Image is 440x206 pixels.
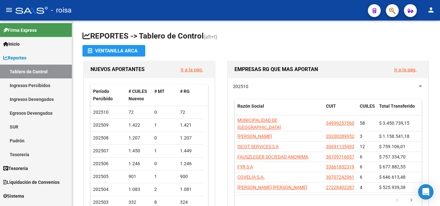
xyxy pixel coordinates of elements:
span: 202504 [93,187,109,192]
div: 0 [154,134,175,142]
div: 1.246 [180,160,201,167]
div: 72 [180,109,201,116]
span: Total Transferido [379,103,415,109]
span: [PERSON_NAME] [PERSON_NAME] [237,185,307,190]
datatable-header-cell: # RG [177,85,203,106]
div: 1.422 [129,121,149,129]
span: # CUILES Nuevos [129,89,147,101]
span: Tesorería [3,165,28,172]
span: 20200289952 [326,134,354,139]
div: 1.246 [129,160,149,167]
span: 202510 [233,84,248,89]
span: ISCOT SERVICES S A [237,144,279,149]
span: 33661852319 [326,164,354,169]
span: 6 [360,164,362,169]
span: Firma Express [3,27,37,34]
div: 1.207 [129,134,149,142]
span: 30691135493 [326,144,354,149]
span: [PERSON_NAME] [237,134,272,139]
span: $ 759.106,01 [379,144,406,149]
button: Ir a la pág. [176,64,208,76]
datatable-header-cell: # MT [152,85,177,106]
span: 27228402287 [326,185,354,190]
span: 3 [360,134,362,139]
span: (alt+t) [204,34,217,40]
div: 1.449 [180,147,201,155]
datatable-header-cell: Período Percibido [91,85,126,106]
span: CUILES [360,103,375,109]
span: FAUSZLEGER SOCIEDAD ANONIMA [237,154,308,159]
span: Período Percibido [93,89,113,101]
button: Ventanilla ARCA [82,45,145,57]
div: 1.207 [180,134,201,142]
div: 0 [154,109,175,116]
div: 1.450 [129,147,149,155]
span: 6 [360,175,362,180]
button: Ir a la pág. [389,64,422,76]
span: $ 3.450.739,15 [379,121,409,126]
datatable-header-cell: # CUILES Nuevos [126,85,152,106]
span: MUNICIPALIDAD DE [GEOGRAPHIC_DATA] [237,118,281,130]
span: # MT [154,89,165,94]
h1: REPORTES -> Tablero de Control [82,31,430,42]
span: 202507 [93,148,109,153]
datatable-header-cell: CUILES [357,99,377,121]
span: Inicio [3,40,20,48]
span: NUEVOS APORTANTES [91,66,145,72]
span: FYR S A [237,164,253,169]
span: $ 677.882,55 [379,164,406,169]
span: 202503 [93,200,109,205]
div: 901 [129,173,149,180]
span: CUIT [326,103,336,109]
div: 1.421 [180,121,201,129]
div: 0 [154,160,175,167]
span: 12 [360,144,365,149]
mat-icon: person [427,6,435,14]
span: 202505 [93,174,109,179]
div: Ventanilla ARCA [88,45,140,57]
datatable-header-cell: Razón Social [235,99,323,121]
div: 1.083 [129,186,149,193]
div: 1 [154,121,175,129]
div: 1 [154,173,175,180]
a: go to next page [405,197,417,204]
datatable-header-cell: Total Transferido [377,99,422,121]
span: Reportes [3,54,26,61]
span: 34999257560 [326,121,354,126]
span: $ 525.939,38 [379,185,406,190]
mat-icon: menu [5,6,13,14]
a: go to previous page [391,197,403,204]
div: 1 [154,147,175,155]
span: Liquidación de Convenios [3,179,60,186]
span: $ 757.334,70 [379,154,406,159]
div: 324 [180,199,201,206]
div: 1.081 [180,186,201,193]
datatable-header-cell: CUIT [323,99,357,121]
span: Razón Social [237,103,264,109]
span: 30709716057 [326,154,354,159]
span: 202506 [93,161,109,166]
div: 72 [129,109,149,116]
span: COVELIA S.A. [237,175,265,180]
span: 202509 [93,122,109,128]
span: 4 [360,185,362,190]
span: 58 [360,121,365,126]
a: Ir a la pág. [394,67,416,73]
a: Ir a la pág. [181,67,203,73]
span: 6 [360,154,362,159]
span: 30707242961 [326,175,354,180]
span: $ 1.158.541,18 [379,134,409,139]
span: 202508 [93,135,109,140]
span: $ 646.613,48 [379,175,406,180]
span: Sistema [3,193,24,200]
div: 2 [154,186,175,193]
span: 202510 [93,110,109,115]
div: 900 [180,173,201,180]
span: # RG [180,89,190,94]
div: 8 [154,199,175,206]
span: EMPRESAS RG QUE MAS APORTAN [234,66,318,72]
div: 332 [129,199,149,206]
span: - roisa [51,3,72,17]
div: Open Intercom Messenger [418,184,434,200]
